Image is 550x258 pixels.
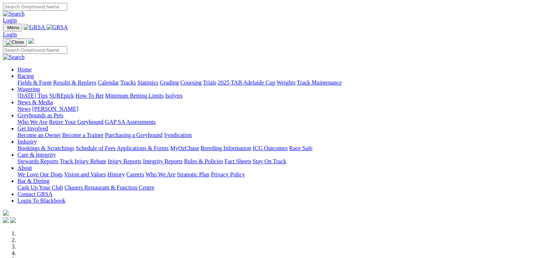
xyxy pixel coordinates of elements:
[211,171,245,177] a: Privacy Policy
[3,17,17,23] a: Login
[180,79,202,86] a: Coursing
[297,79,342,86] a: Track Maintenance
[17,119,48,125] a: Who We Are
[17,93,547,99] div: Wagering
[7,25,19,30] span: Menu
[3,24,22,31] button: Toggle navigation
[184,158,223,164] a: Rules & Policies
[17,145,547,152] div: Industry
[3,38,27,46] button: Toggle navigation
[49,119,104,125] a: Retire Your Greyhound
[3,54,25,60] img: Search
[76,93,104,99] a: How To Bet
[3,46,67,54] input: Search
[17,191,52,197] a: Contact GRSA
[17,93,48,99] a: [DATE] Tips
[17,198,65,204] a: Login To Blackbook
[17,158,547,165] div: Care & Integrity
[28,38,34,44] img: logo-grsa-white.png
[17,79,547,86] div: Racing
[17,145,74,151] a: Bookings & Scratchings
[289,145,312,151] a: Race Safe
[137,79,158,86] a: Statistics
[17,165,32,171] a: About
[47,24,68,31] img: GRSA
[277,79,296,86] a: Weights
[143,158,182,164] a: Integrity Reports
[6,39,24,45] img: Close
[17,184,63,191] a: Cash Up Your Club
[17,138,37,145] a: Industry
[170,145,199,151] a: MyOzChase
[17,152,56,158] a: Care & Integrity
[105,93,164,99] a: Minimum Betting Limits
[17,171,547,178] div: About
[117,145,169,151] a: Applications & Forms
[3,3,67,11] input: Search
[49,93,74,99] a: SUREpick
[253,158,286,164] a: Stay On Track
[17,106,31,112] a: News
[53,79,96,86] a: Results & Replays
[17,66,32,73] a: Home
[17,79,52,86] a: Fields & Form
[164,132,192,138] a: Syndication
[62,132,104,138] a: Become a Trainer
[253,145,288,151] a: ICG Outcomes
[10,217,16,223] img: twitter.svg
[60,158,106,164] a: Track Injury Rebate
[177,171,209,177] a: Strategic Plan
[203,79,216,86] a: Trials
[17,125,48,132] a: Get Involved
[218,79,275,86] a: 2025 TAB Adelaide Cup
[17,106,547,112] div: News & Media
[17,86,40,92] a: Wagering
[160,79,179,86] a: Grading
[17,158,58,164] a: Stewards Reports
[225,158,251,164] a: Fact Sheets
[17,112,63,118] a: Greyhounds as Pets
[76,145,115,151] a: Schedule of Fees
[17,178,49,184] a: Bar & Dining
[64,184,154,191] a: Chasers Restaurant & Function Centre
[17,99,53,105] a: News & Media
[17,171,63,177] a: We Love Our Dogs
[17,119,547,125] div: Greyhounds as Pets
[17,184,547,191] div: Bar & Dining
[3,210,9,216] img: logo-grsa-white.png
[17,73,34,79] a: Racing
[3,217,9,223] img: facebook.svg
[3,31,17,38] a: Login
[3,11,25,17] img: Search
[32,106,78,112] a: [PERSON_NAME]
[201,145,251,151] a: Breeding Information
[145,171,176,177] a: Who We Are
[108,158,141,164] a: Injury Reports
[98,79,119,86] a: Calendar
[120,79,136,86] a: Tracks
[105,119,156,125] a: GAP SA Assessments
[24,24,45,31] img: GRSA
[165,93,182,99] a: Isolynx
[126,171,144,177] a: Careers
[105,132,162,138] a: Purchasing a Greyhound
[17,132,61,138] a: Become an Owner
[64,171,106,177] a: Vision and Values
[17,132,547,138] div: Get Involved
[107,171,125,177] a: History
